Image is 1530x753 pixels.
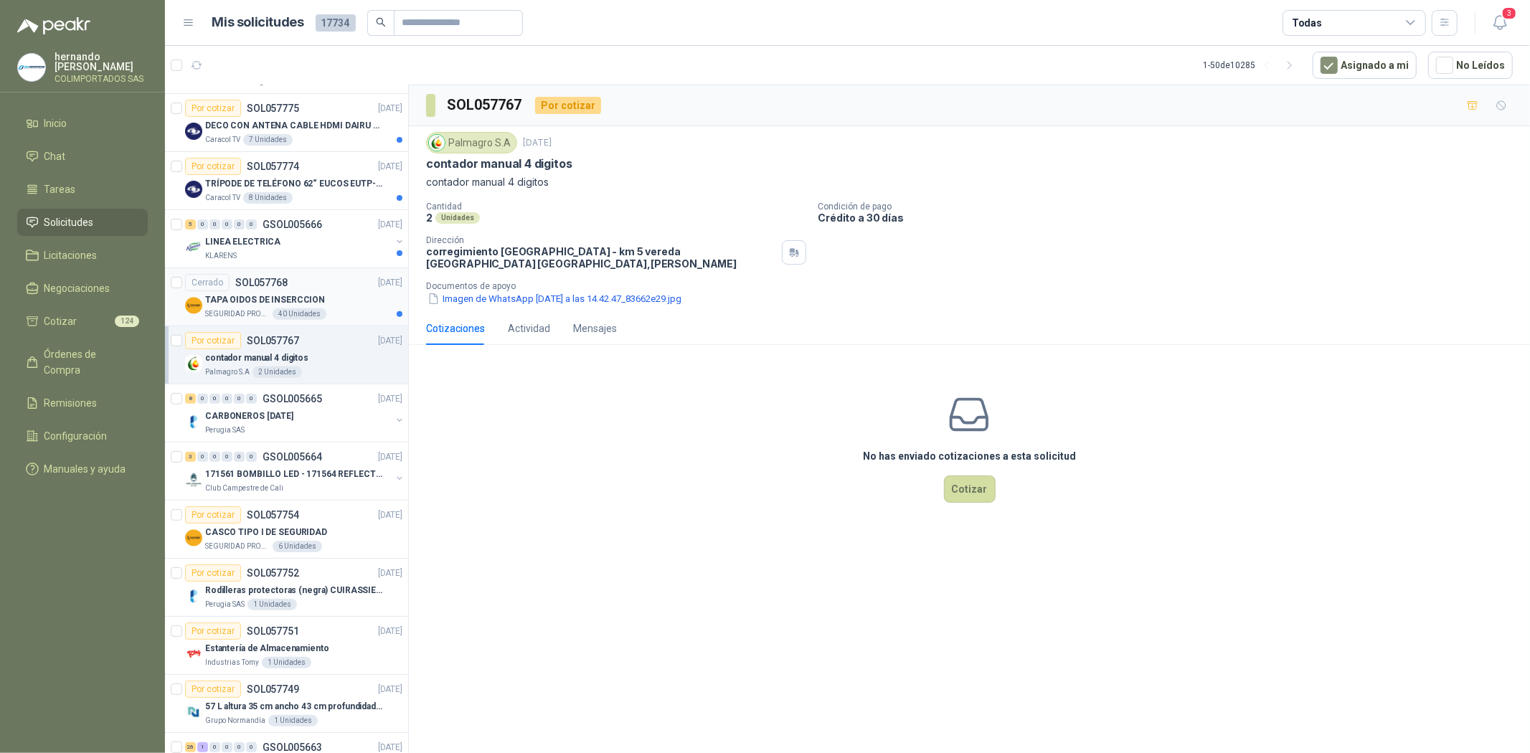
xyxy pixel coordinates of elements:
[447,94,524,116] h3: SOL057767
[205,425,245,436] p: Perugia SAS
[205,119,384,133] p: DECO CON ANTENA CABLE HDMI DAIRU DR90014
[185,564,241,582] div: Por cotizar
[378,102,402,115] p: [DATE]
[205,642,329,655] p: Estantería de Almacenamiento
[426,156,572,171] p: contador manual 4 digitos
[247,161,299,171] p: SOL057774
[205,715,265,726] p: Grupo Normandía
[247,103,299,113] p: SOL057775
[378,683,402,696] p: [DATE]
[523,136,552,150] p: [DATE]
[263,394,322,404] p: GSOL005665
[165,94,408,152] a: Por cotizarSOL057775[DATE] Company LogoDECO CON ANTENA CABLE HDMI DAIRU DR90014Caracol TV7 Unidades
[1292,15,1322,31] div: Todas
[185,529,202,546] img: Company Logo
[222,742,232,752] div: 0
[185,297,202,314] img: Company Logo
[222,452,232,462] div: 0
[165,268,408,326] a: CerradoSOL057768[DATE] Company LogoTAPA OIDOS DE INSERCCIONSEGURIDAD PROVISER LTDA40 Unidades
[205,409,293,423] p: CARBONEROS [DATE]
[252,366,302,378] div: 2 Unidades
[426,281,1524,291] p: Documentos de apoyo
[185,355,202,372] img: Company Logo
[185,471,202,488] img: Company Logo
[185,622,241,640] div: Por cotizar
[205,351,308,365] p: contador manual 4 digitos
[17,275,148,302] a: Negociaciones
[185,390,405,436] a: 8 0 0 0 0 0 GSOL005665[DATE] Company LogoCARBONEROS [DATE]Perugia SAS
[247,568,299,578] p: SOL057752
[268,715,318,726] div: 1 Unidades
[44,395,98,411] span: Remisiones
[209,219,220,229] div: 0
[205,526,327,539] p: CASCO TIPO I DE SEGURIDAD
[115,316,139,327] span: 124
[197,394,208,404] div: 0
[197,742,208,752] div: 1
[205,468,384,481] p: 171561 BOMBILLO LED - 171564 REFLECTOR 50W
[246,452,257,462] div: 0
[243,192,293,204] div: 8 Unidades
[235,278,288,288] p: SOL057768
[205,235,280,249] p: LINEA ELECTRICA
[17,455,148,483] a: Manuales y ayuda
[535,97,601,114] div: Por cotizar
[435,212,480,224] div: Unidades
[44,181,76,197] span: Tareas
[17,308,148,335] a: Cotizar124
[205,541,270,552] p: SEGURIDAD PROVISER LTDA
[165,326,408,384] a: Por cotizarSOL057767[DATE] Company Logocontador manual 4 digitosPalmagro S.A2 Unidades
[378,392,402,406] p: [DATE]
[246,742,257,752] div: 0
[55,52,148,72] p: hernando [PERSON_NAME]
[205,366,250,378] p: Palmagro S.A
[273,308,326,320] div: 40 Unidades
[185,704,202,721] img: Company Logo
[376,17,386,27] span: search
[185,239,202,256] img: Company Logo
[185,587,202,605] img: Company Logo
[243,134,293,146] div: 7 Unidades
[185,645,202,663] img: Company Logo
[426,202,806,212] p: Cantidad
[185,216,405,262] a: 5 0 0 0 0 0 GSOL005666[DATE] Company LogoLINEA ELECTRICAKLARENS
[234,219,245,229] div: 0
[247,510,299,520] p: SOL057754
[17,17,90,34] img: Logo peakr
[185,219,196,229] div: 5
[44,214,94,230] span: Solicitudes
[205,192,240,204] p: Caracol TV
[426,212,433,224] p: 2
[205,599,245,610] p: Perugia SAS
[205,293,325,307] p: TAPA OIDOS DE INSERCCION
[378,334,402,348] p: [DATE]
[234,452,245,462] div: 0
[185,274,230,291] div: Cerrado
[205,657,259,668] p: Industrias Tomy
[378,508,402,522] p: [DATE]
[17,110,148,137] a: Inicio
[205,584,384,597] p: Rodilleras protectoras (negra) CUIRASSIER para motocicleta, rodilleras para motocicleta,
[234,394,245,404] div: 0
[818,202,1524,212] p: Condición de pago
[426,174,1513,190] p: contador manual 4 digitos
[1428,52,1513,79] button: No Leídos
[944,475,996,503] button: Cotizar
[55,75,148,83] p: COLIMPORTADOS SAS
[185,506,241,524] div: Por cotizar
[246,394,257,404] div: 0
[234,742,245,752] div: 0
[44,247,98,263] span: Licitaciones
[44,280,110,296] span: Negociaciones
[222,219,232,229] div: 0
[378,160,402,174] p: [DATE]
[165,675,408,733] a: Por cotizarSOL057749[DATE] Company Logo57 L altura 35 cm ancho 43 cm profundidad 39 cmGrupo Norma...
[185,158,241,175] div: Por cotizar
[378,450,402,464] p: [DATE]
[185,452,196,462] div: 3
[165,152,408,210] a: Por cotizarSOL057774[DATE] Company LogoTRÍPODE DE TELÉFONO 62“ EUCOS EUTP-010Caracol TV8 Unidades
[263,452,322,462] p: GSOL005664
[209,394,220,404] div: 0
[185,681,241,698] div: Por cotizar
[17,143,148,170] a: Chat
